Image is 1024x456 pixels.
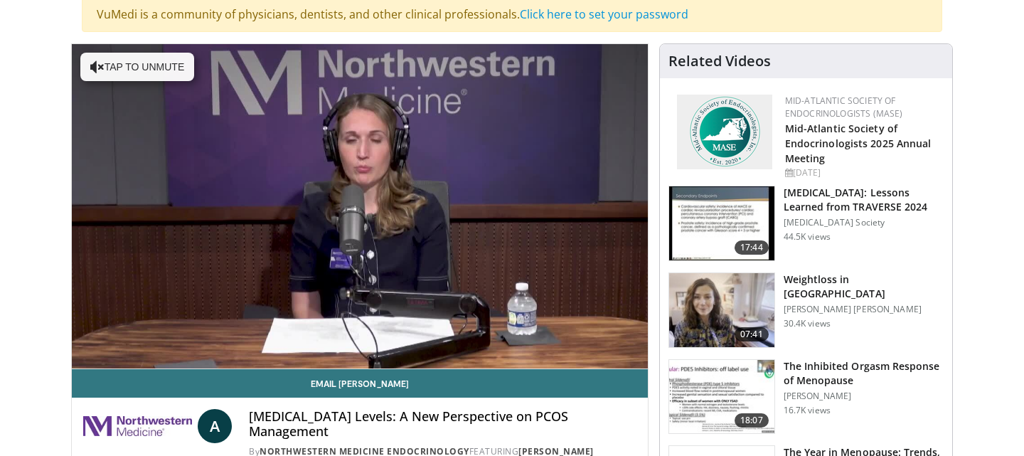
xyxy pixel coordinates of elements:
a: Mid-Atlantic Society of Endocrinologists 2025 Annual Meeting [785,122,932,165]
img: 9983fed1-7565-45be-8934-aef1103ce6e2.150x105_q85_crop-smart_upscale.jpg [669,273,774,347]
div: [DATE] [785,166,941,179]
img: 1317c62a-2f0d-4360-bee0-b1bff80fed3c.150x105_q85_crop-smart_upscale.jpg [669,186,774,260]
h3: The Inhibited Orgasm Response of Menopause [784,359,944,388]
a: Mid-Atlantic Society of Endocrinologists (MASE) [785,95,903,120]
h4: Related Videos [668,53,771,70]
span: 07:41 [735,327,769,341]
h3: Weightloss in [GEOGRAPHIC_DATA] [784,272,944,301]
p: 16.7K views [784,405,831,416]
p: [PERSON_NAME] [784,391,944,402]
img: 283c0f17-5e2d-42ba-a87c-168d447cdba4.150x105_q85_crop-smart_upscale.jpg [669,360,774,434]
p: 44.5K views [784,231,831,243]
a: 17:44 [MEDICAL_DATA]: Lessons Learned from TRAVERSE 2024 [MEDICAL_DATA] Society 44.5K views [668,186,944,261]
a: Click here to set your password [520,6,688,22]
video-js: Video Player [72,44,648,369]
a: A [198,409,232,443]
a: 18:07 The Inhibited Orgasm Response of Menopause [PERSON_NAME] 16.7K views [668,359,944,435]
h4: [MEDICAL_DATA] Levels: A New Perspective on PCOS Management [249,409,636,440]
a: Email [PERSON_NAME] [72,369,648,398]
button: Tap to unmute [80,53,194,81]
a: 07:41 Weightloss in [GEOGRAPHIC_DATA] [PERSON_NAME] [PERSON_NAME] 30.4K views [668,272,944,348]
img: Northwestern Medicine Endocrinology [83,409,192,443]
span: 17:44 [735,240,769,255]
img: f382488c-070d-4809-84b7-f09b370f5972.png.150x105_q85_autocrop_double_scale_upscale_version-0.2.png [677,95,772,169]
p: 30.4K views [784,318,831,329]
p: [PERSON_NAME] [PERSON_NAME] [784,304,944,315]
h3: [MEDICAL_DATA]: Lessons Learned from TRAVERSE 2024 [784,186,944,214]
span: 18:07 [735,413,769,428]
p: [MEDICAL_DATA] Society [784,217,944,228]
